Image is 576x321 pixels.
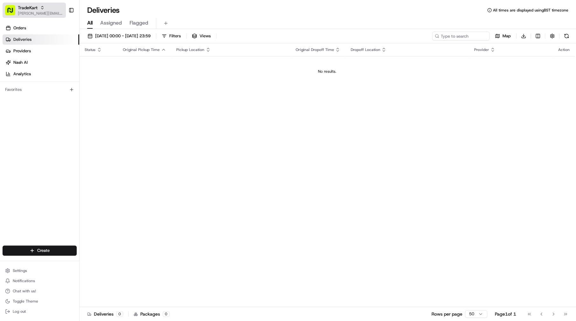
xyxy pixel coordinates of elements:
[13,71,31,77] span: Analytics
[13,288,36,294] span: Chat with us!
[85,47,95,52] span: Status
[176,47,204,52] span: Pickup Location
[60,92,102,99] span: API Documentation
[492,32,514,40] button: Map
[22,61,104,67] div: Start new chat
[87,19,93,27] span: All
[13,60,28,65] span: Nash AI
[13,278,35,283] span: Notifications
[13,25,26,31] span: Orders
[63,108,77,113] span: Pylon
[493,8,568,13] span: All times are displayed using BST timezone
[295,47,334,52] span: Original Dropoff Time
[495,311,516,317] div: Page 1 of 1
[3,23,79,33] a: Orders
[82,69,572,74] div: No results.
[3,287,77,295] button: Chat with us!
[37,248,50,253] span: Create
[54,93,59,98] div: 💻
[116,311,123,317] div: 0
[3,245,77,256] button: Create
[6,26,116,36] p: Welcome 👋
[17,41,105,48] input: Clear
[3,84,77,95] div: Favorites
[18,11,63,16] button: [PERSON_NAME][EMAIL_ADDRESS][DOMAIN_NAME]
[3,69,79,79] a: Analytics
[123,47,160,52] span: Original Pickup Time
[3,276,77,285] button: Notifications
[3,46,79,56] a: Providers
[3,34,79,45] a: Deliveries
[3,307,77,316] button: Log out
[6,6,19,19] img: Nash
[108,63,116,70] button: Start new chat
[13,309,26,314] span: Log out
[13,48,31,54] span: Providers
[562,32,571,40] button: Refresh
[3,57,79,68] a: Nash AI
[85,32,153,40] button: [DATE] 00:00 - [DATE] 23:59
[502,33,511,39] span: Map
[4,90,51,101] a: 📗Knowledge Base
[189,32,214,40] button: Views
[3,266,77,275] button: Settings
[6,93,11,98] div: 📗
[432,311,462,317] p: Rows per page
[432,32,489,40] input: Type to search
[558,47,570,52] div: Action
[13,299,38,304] span: Toggle Theme
[163,311,170,317] div: 0
[87,311,123,317] div: Deliveries
[159,32,184,40] button: Filters
[18,4,38,11] button: TradeKart
[51,90,105,101] a: 💻API Documentation
[87,5,120,15] h1: Deliveries
[95,33,151,39] span: [DATE] 00:00 - [DATE] 23:59
[474,47,489,52] span: Provider
[3,3,66,18] button: TradeKart[PERSON_NAME][EMAIL_ADDRESS][DOMAIN_NAME]
[22,67,81,72] div: We're available if you need us!
[130,19,148,27] span: Flagged
[13,92,49,99] span: Knowledge Base
[134,311,170,317] div: Packages
[350,47,380,52] span: Dropoff Location
[6,61,18,72] img: 1736555255976-a54dd68f-1ca7-489b-9aae-adbdc363a1c4
[13,37,32,42] span: Deliveries
[200,33,211,39] span: Views
[45,108,77,113] a: Powered byPylon
[3,297,77,306] button: Toggle Theme
[13,268,27,273] span: Settings
[100,19,122,27] span: Assigned
[169,33,181,39] span: Filters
